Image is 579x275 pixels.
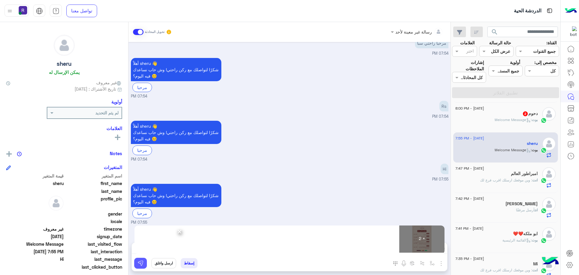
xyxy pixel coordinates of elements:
[66,5,97,17] a: تواصل معنا
[400,260,407,267] img: send voice note
[407,258,417,268] button: create order
[532,148,538,152] span: بوت
[466,48,475,56] div: اختر
[6,233,64,240] span: 2025-09-06T16:54:21.5Z
[455,166,484,171] span: [DATE] - 7:47 PM
[393,261,398,266] img: make a call
[6,151,12,157] img: add
[36,8,43,14] img: tab
[441,164,448,174] p: 6/9/2025, 7:55 PM
[6,264,64,270] span: null
[6,211,64,217] span: null
[52,8,59,14] img: tab
[532,268,538,272] span: انت
[65,264,122,270] span: last_clicked_button
[455,226,483,231] span: [DATE] - 7:41 PM
[132,145,152,155] div: مرحبا
[432,51,448,56] span: 07:54 PM
[132,83,152,92] div: مرحبا
[542,227,556,241] img: defaultAdmin.png
[546,40,557,46] label: القناة:
[57,60,71,67] h5: sheru
[516,208,535,212] span: أرسل مرفقًا
[546,7,553,14] img: tab
[96,79,122,86] span: غير معروف
[542,107,556,121] img: defaultAdmin.png
[565,5,577,17] img: Logo
[17,152,22,156] img: notes
[542,167,556,181] img: defaultAdmin.png
[489,40,511,46] label: حالة الرسالة
[74,86,116,92] span: تاريخ الأشتراك : [DATE]
[6,248,64,255] span: 2025-09-06T16:55:11.274Z
[455,136,484,141] span: [DATE] - 7:55 PM
[131,220,147,225] span: 07:55 PM
[542,197,556,211] img: defaultAdmin.png
[495,148,532,152] span: : Welcome Message
[65,173,122,179] span: اسم المتغير
[540,251,561,272] img: hulul-logo.png
[455,106,484,111] span: [DATE] - 8:00 PM
[65,196,122,209] span: profile_pic
[514,7,541,15] p: الدردشة الحية
[410,261,415,266] img: create order
[6,126,122,131] h6: العلامات
[566,26,577,37] img: 322853014244696
[487,27,502,40] button: search
[541,208,547,214] img: WhatsApp
[417,258,427,268] button: Trigger scenario
[541,117,547,123] img: WhatsApp
[145,30,165,34] small: تحويل المحادثة
[432,114,448,119] span: 07:54 PM
[131,225,448,232] p: Rhagent0 Rhagent0 وضع التسليم للمحادثات نشط
[533,261,538,267] h5: Mi
[455,196,484,201] span: [DATE] - 7:42 PM
[455,256,484,261] span: [DATE] - 7:35 PM
[65,233,122,240] span: signup_date
[6,241,64,247] span: Welcome Message
[65,188,122,194] span: last_name
[104,165,122,170] h6: المتغيرات
[6,173,64,179] span: قيمة المتغير
[522,111,538,116] h5: دحوم
[430,261,435,266] img: select flow
[177,225,182,238] span: ×
[65,241,122,247] span: last_visited_flow
[535,208,538,212] span: انت
[65,256,122,262] span: last_message
[65,248,122,255] span: last_interaction
[510,59,520,66] label: أولوية
[181,258,198,268] button: إسقاط
[532,238,538,242] span: بوت
[6,180,64,187] span: sheru
[495,117,532,122] span: : Welcome Message
[65,180,122,187] span: first_name
[131,121,221,144] p: 6/9/2025, 7:54 PM
[151,258,176,268] button: ارسل واغلق
[420,261,425,266] img: Trigger scenario
[111,99,122,104] h6: أولوية
[511,171,538,176] h5: امبراطور العالم
[541,177,547,184] img: WhatsApp
[532,117,538,122] span: بوت
[6,226,64,232] span: غير معروف
[542,137,556,151] img: defaultAdmin.png
[480,268,532,272] span: وين موقعك ارسلك اقرب فرع لك
[541,147,547,153] img: WhatsApp
[439,101,448,111] p: 6/9/2025, 7:54 PM
[399,225,445,253] div: × 2
[132,209,152,218] div: مرحبا
[541,268,547,274] img: WhatsApp
[6,256,64,262] span: Hi
[65,226,122,232] span: timezone
[541,238,547,244] img: WhatsApp
[491,28,498,36] span: search
[452,87,559,98] button: تطبيق الفلاتر
[54,35,74,56] img: defaultAdmin.png
[131,184,221,207] p: 6/9/2025, 7:55 PM
[131,58,221,81] p: 6/9/2025, 7:54 PM
[480,178,532,182] span: وين موقعك ارسلك اقرب فرع لك
[415,38,448,48] p: 6/9/2025, 7:54 PM
[49,196,64,211] img: defaultAdmin.png
[527,141,538,146] h5: sheru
